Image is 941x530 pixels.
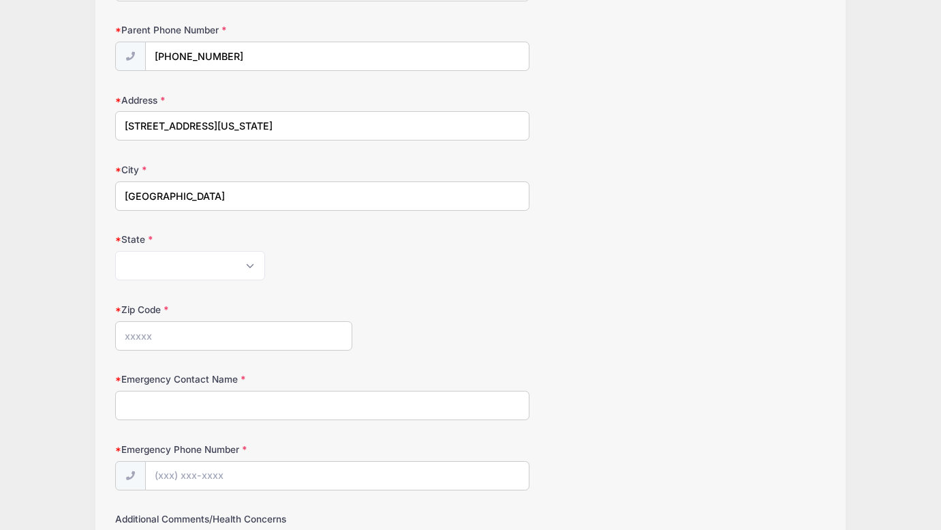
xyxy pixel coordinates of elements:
input: (xxx) xxx-xxxx [145,461,530,490]
label: Additional Comments/Health Concerns [115,512,352,526]
label: Zip Code [115,303,352,316]
input: xxxxx [115,321,352,351]
label: Parent Phone Number [115,23,352,37]
label: City [115,163,352,177]
label: Emergency Contact Name [115,372,352,386]
label: Address [115,93,352,107]
label: Emergency Phone Number [115,443,352,456]
label: State [115,233,352,246]
input: (xxx) xxx-xxxx [145,42,530,71]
